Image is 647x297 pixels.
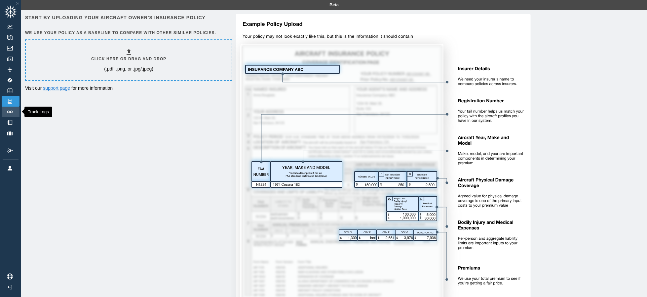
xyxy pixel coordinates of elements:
h6: We use your policy as a baseline to compare with other similar policies. [25,30,231,36]
p: Visit our for more information [25,85,231,91]
p: (.pdf, .png, or .jpg/.jpeg) [104,66,153,72]
h6: Start by uploading your aircraft owner's insurance policy [25,14,231,21]
h6: Click here or drag and drop [91,56,166,62]
a: support page [43,85,70,91]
